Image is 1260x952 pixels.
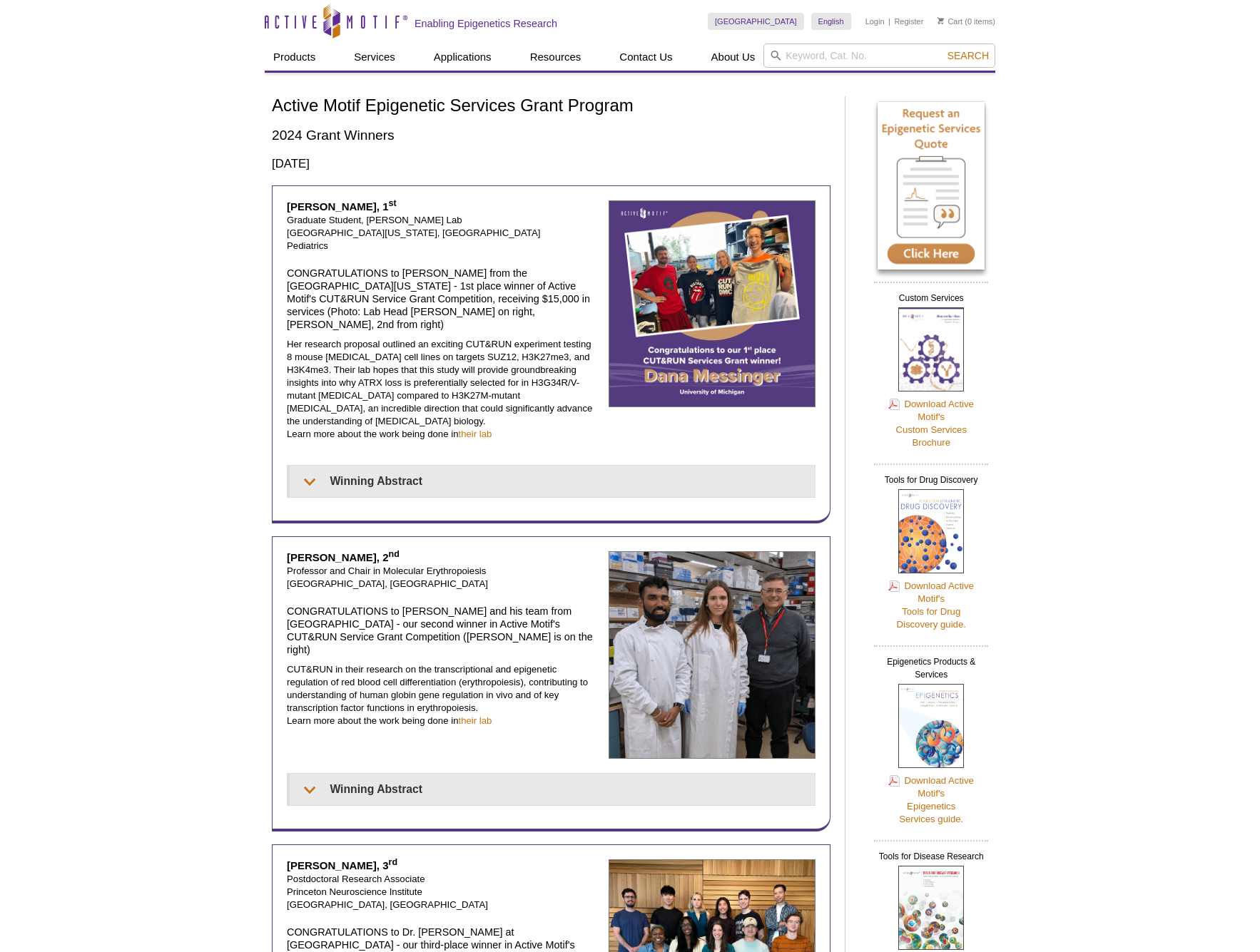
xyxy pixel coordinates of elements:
[287,215,462,225] span: Graduate Student, [PERSON_NAME] Lab
[265,43,324,71] a: Products
[425,43,500,71] a: Applications
[938,17,944,24] img: Your Cart
[287,227,540,238] span: [GEOGRAPHIC_DATA][US_STATE], [GEOGRAPHIC_DATA]
[287,886,422,897] span: Princeton Neuroscience Institute
[287,240,328,251] span: Pediatrics
[898,684,964,768] img: Epigenetics Products & Services
[943,49,993,62] button: Search
[415,17,557,30] h2: Enabling Epigenetics Research
[458,429,492,439] a: their lab
[287,663,598,727] p: CUT&RUN in their research on the transcriptional and epigenetic regulation of red blood cell diff...
[878,102,985,270] img: Request an Epigenetic Services Quote
[874,645,988,684] h2: Epigenetics Products & Services
[458,715,492,726] a: their lab
[272,126,830,145] h2: 2024 Grant Winners
[888,579,974,631] a: Download Active Motif'sTools for DrugDiscovery guide.
[888,397,974,449] a: Download Active Motif'sCustom ServicesBrochure
[287,338,598,441] p: Her research proposal outlined an exciting CUT&RUN experiment testing 8 mouse [MEDICAL_DATA] cell...
[874,464,988,489] h2: Tools for Drug Discovery
[609,200,816,408] img: Dana Messinger
[290,774,815,805] summary: Winning Abstract
[345,43,404,71] a: Services
[703,43,764,71] a: About Us
[898,866,964,950] img: Tools for Disease Research
[287,899,488,910] span: [GEOGRAPHIC_DATA], [GEOGRAPHIC_DATA]
[272,96,830,117] h1: Active Motif Epigenetic Services Grant Program
[272,155,830,173] h3: [DATE]
[898,489,964,573] img: Tools for Drug Discovery
[874,840,988,866] h2: Tools for Disease Research
[888,774,974,826] a: Download Active Motif'sEpigeneticsServices guide.
[389,549,400,559] sup: nd
[287,551,400,563] strong: [PERSON_NAME], 2
[389,857,398,867] sup: rd
[898,307,964,391] img: Custom Services
[611,43,681,71] a: Contact Us
[811,13,851,30] a: English
[938,16,962,26] a: Cart
[938,13,995,30] li: (0 items)
[874,282,988,307] h2: Custom Services
[609,551,816,759] img: John Strouboulis
[389,198,397,208] sup: st
[763,43,995,68] input: Keyword, Cat. No.
[287,200,397,213] strong: [PERSON_NAME], 1
[287,874,425,884] span: Postdoctoral Research Associate
[947,50,989,61] span: Search
[865,16,885,26] a: Login
[708,13,804,30] a: [GEOGRAPHIC_DATA]
[287,578,488,589] span: [GEOGRAPHIC_DATA], [GEOGRAPHIC_DATA]
[522,43,590,71] a: Resources
[287,267,598,331] h4: CONGRATULATIONS to [PERSON_NAME] from the [GEOGRAPHIC_DATA][US_STATE] - 1st place winner of Activ...
[287,605,598,656] h4: CONGRATULATIONS to [PERSON_NAME] and his team from [GEOGRAPHIC_DATA] - our second winner in Activ...
[888,13,890,30] li: |
[287,859,397,871] strong: [PERSON_NAME], 3
[287,565,486,576] span: Professor and Chair in Molecular Erythropoiesis
[894,16,923,26] a: Register
[290,466,815,497] summary: Winning Abstract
